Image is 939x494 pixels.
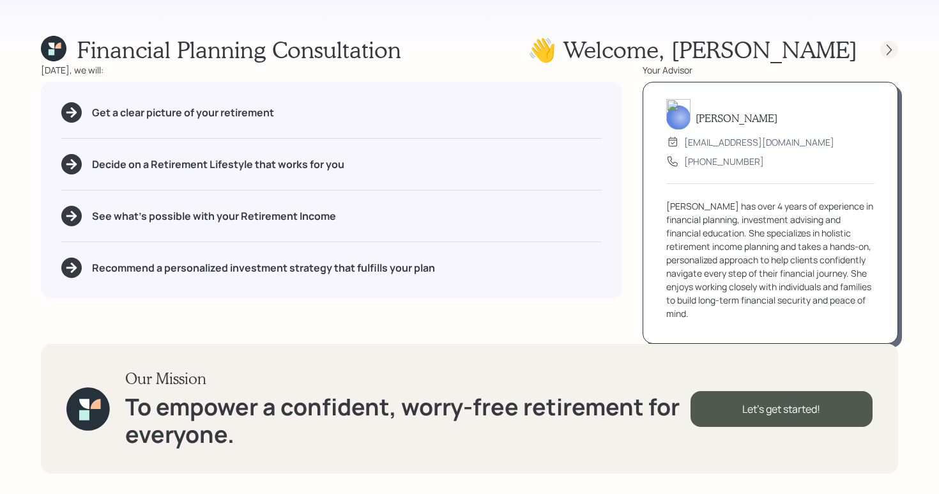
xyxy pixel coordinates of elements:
[691,391,873,427] div: Let's get started!
[684,155,764,168] div: [PHONE_NUMBER]
[92,107,274,119] h5: Get a clear picture of your retirement
[643,63,898,77] div: Your Advisor
[77,36,401,63] h1: Financial Planning Consultation
[666,199,874,320] div: [PERSON_NAME] has over 4 years of experience in financial planning, investment advising and finan...
[125,369,691,388] h3: Our Mission
[684,135,834,149] div: [EMAIL_ADDRESS][DOMAIN_NAME]
[92,262,435,274] h5: Recommend a personalized investment strategy that fulfills your plan
[528,36,857,63] h1: 👋 Welcome , [PERSON_NAME]
[696,112,777,124] h5: [PERSON_NAME]
[41,63,622,77] div: [DATE], we will:
[92,210,336,222] h5: See what's possible with your Retirement Income
[92,158,344,171] h5: Decide on a Retirement Lifestyle that works for you
[125,393,691,448] h1: To empower a confident, worry-free retirement for everyone.
[666,99,691,130] img: aleksandra-headshot.png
